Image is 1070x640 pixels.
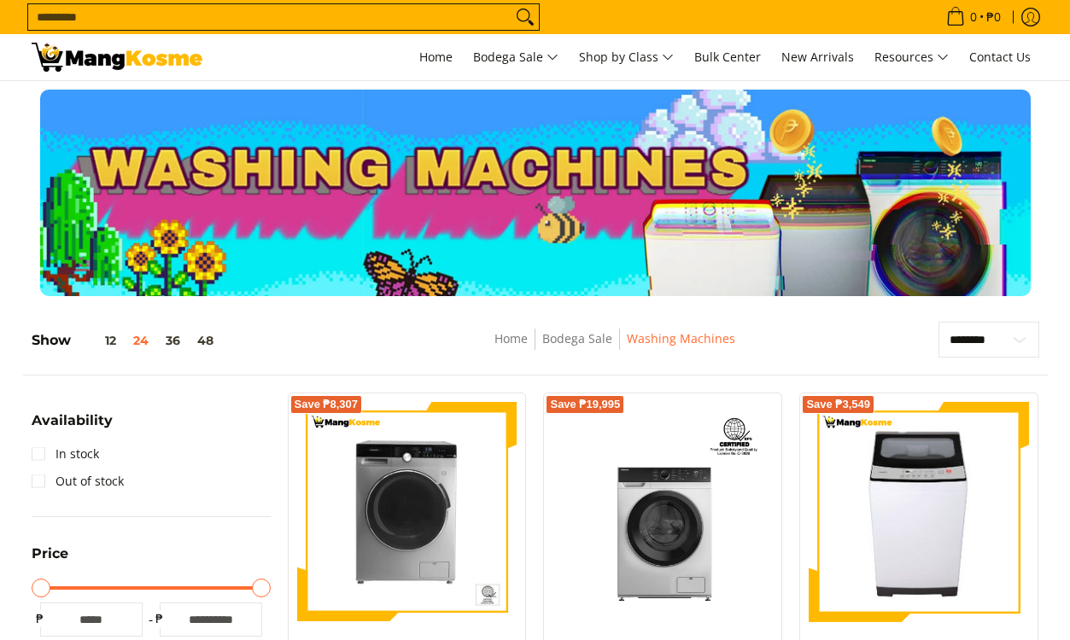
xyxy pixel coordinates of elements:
a: Bodega Sale [542,330,612,346]
span: Resources [874,47,949,68]
button: 24 [125,334,157,347]
span: Shop by Class [579,47,674,68]
nav: Main Menu [219,34,1039,80]
span: Price [32,547,68,561]
span: Save ₱3,549 [806,399,870,410]
summary: Open [32,414,113,440]
span: Bodega Sale [473,47,558,68]
a: Home [494,330,528,346]
span: Availability [32,414,113,428]
button: 12 [71,334,125,347]
a: Resources [866,34,957,80]
span: Contact Us [969,49,1031,65]
button: 48 [189,334,222,347]
span: Save ₱8,307 [295,399,359,410]
button: 36 [157,334,189,347]
span: 0 [968,11,979,23]
a: Shop by Class [570,34,682,80]
a: Contact Us [961,34,1039,80]
button: Search [512,4,539,30]
span: • [941,8,1006,26]
span: ₱0 [984,11,1003,23]
a: Bulk Center [686,34,769,80]
span: Save ₱19,995 [550,399,620,410]
img: Washing Machines l Mang Kosme: Home Appliances Warehouse Sale Partner [32,43,202,72]
span: New Arrivals [781,49,854,65]
span: ₱ [151,610,168,627]
summary: Open [32,547,68,573]
a: Bodega Sale [465,34,567,80]
img: Condura 10 KG Front Load Combo Inverter Washing Machine (Premium) [297,402,517,622]
span: ₱ [32,610,49,627]
span: Home [419,49,453,65]
span: Bulk Center [694,49,761,65]
a: New Arrivals [773,34,862,80]
a: Washing Machines [627,330,735,346]
img: Toshiba 10.5 KG Front Load Inverter Washing Machine (Class A) [553,402,773,622]
a: In stock [32,440,99,468]
h5: Show [32,332,222,349]
img: condura-7.5kg-topload-non-inverter-washing-machine-class-c-full-view-mang-kosme [816,402,1023,622]
nav: Breadcrumbs [370,329,859,367]
a: Home [411,34,461,80]
a: Out of stock [32,468,124,495]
